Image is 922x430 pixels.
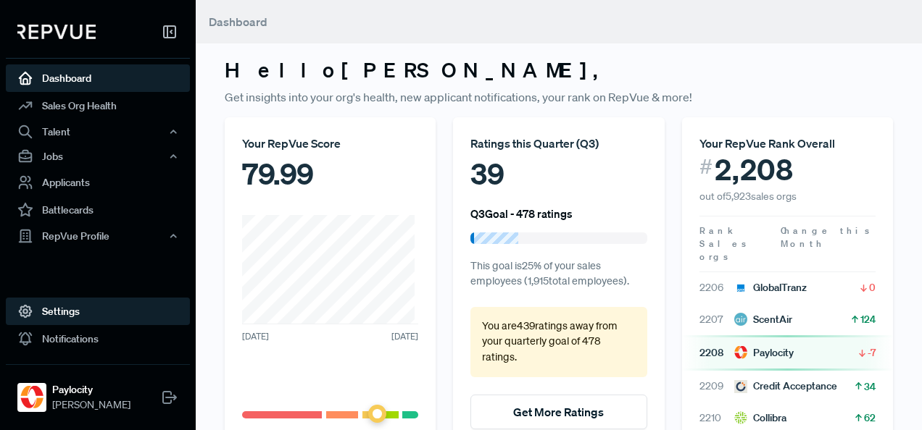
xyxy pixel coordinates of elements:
[699,410,734,426] span: 2210
[734,410,786,426] div: Collibra
[734,346,747,359] img: Paylocity
[699,345,734,361] span: 2208
[699,280,734,295] span: 2206
[470,258,647,290] p: This goal is 25 % of your sales employees ( 1,915 total employees).
[734,345,794,361] div: Paylocity
[470,395,647,429] button: Get More Ratings
[864,410,876,425] span: 62
[6,169,190,196] a: Applicants
[225,58,893,83] h3: Hello [PERSON_NAME] ,
[869,280,876,295] span: 0
[6,92,190,119] a: Sales Org Health
[699,136,835,151] span: Your RepVue Rank Overall
[860,312,876,326] span: 124
[470,152,647,195] div: 39
[734,280,807,295] div: GlobalTranz
[6,196,190,224] a: Battlecards
[391,330,418,343] span: [DATE]
[52,397,130,413] span: [PERSON_NAME]
[734,313,747,326] img: ScentAir
[6,64,190,92] a: Dashboard
[6,119,190,144] button: Talent
[734,379,837,394] div: Credit Acceptance
[6,144,190,169] button: Jobs
[470,135,647,152] div: Ratings this Quarter ( Q3 )
[868,345,876,360] span: -7
[17,25,96,39] img: RepVue
[734,411,747,424] img: Collibra
[781,224,872,250] span: Change this Month
[209,14,267,29] span: Dashboard
[6,224,190,248] button: RepVue Profile
[699,237,749,263] span: Sales orgs
[699,379,734,394] span: 2209
[242,152,418,195] div: 79.99
[734,312,792,327] div: ScentAir
[734,380,747,393] img: Credit Acceptance
[864,379,876,394] span: 34
[242,135,418,152] div: Your RepVue Score
[242,330,269,343] span: [DATE]
[6,325,190,353] a: Notifications
[699,152,713,182] span: #
[734,282,747,295] img: GlobalTranz
[482,319,635,366] p: You are 439 ratings away from your quarterly goal of 478 ratings .
[699,190,797,203] span: out of 5,923 sales orgs
[52,382,130,397] strong: Paylocity
[20,386,43,409] img: Paylocity
[699,312,734,327] span: 2207
[699,224,734,237] span: Rank
[6,364,190,418] a: PaylocityPaylocity[PERSON_NAME]
[6,298,190,325] a: Settings
[225,88,893,106] p: Get insights into your org's health, new applicant notifications, your rank on RepVue & more!
[715,152,793,187] span: 2,208
[470,207,573,220] h6: Q3 Goal - 478 ratings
